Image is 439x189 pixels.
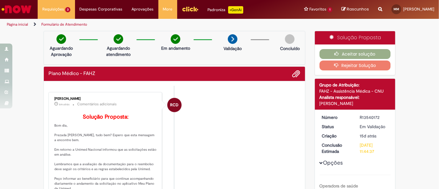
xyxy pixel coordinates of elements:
[280,45,300,52] p: Concluído
[41,22,87,27] a: Formulário de Atendimento
[161,45,190,51] p: Em andamento
[163,6,173,12] span: More
[320,61,391,70] button: Rejeitar Solução
[42,6,64,12] span: Requisições
[403,6,434,12] span: [PERSON_NAME]
[5,19,288,30] ul: Trilhas de página
[315,31,395,44] div: Solução Proposta
[228,6,243,14] p: +GenAi
[317,133,355,139] dt: Criação
[114,34,123,44] img: check-circle-green.png
[171,34,180,44] img: check-circle-green.png
[320,100,391,107] div: [PERSON_NAME]
[77,102,117,107] small: Comentários adicionais
[103,45,133,57] p: Aguardando atendimento
[56,34,66,44] img: check-circle-green.png
[341,6,369,12] a: Rascunhos
[7,22,28,27] a: Página inicial
[360,133,388,139] div: 16/09/2025 14:59:38
[292,70,300,78] button: Adicionar anexos
[132,6,154,12] span: Aprovações
[347,6,369,12] span: Rascunhos
[309,6,326,12] span: Favoritos
[182,4,199,14] img: click_logo_yellow_360x200.png
[54,97,157,101] div: [PERSON_NAME]
[320,49,391,59] button: Aceitar solução
[320,183,358,189] b: Operadora de saúde
[285,34,295,44] img: img-circle-grey.png
[170,98,178,112] span: RCD
[394,7,399,11] span: MM
[320,82,391,88] div: Grupo de Atribuição:
[208,6,243,14] div: Padroniza
[320,88,391,94] div: FAHZ - Assistência Médica - CNU
[167,98,182,112] div: Rodrigo Camilo Dos Santos
[360,114,388,120] div: R13540172
[46,45,76,57] p: Aguardando Aprovação
[224,45,242,52] p: Validação
[83,113,128,120] b: Solução Proposta:
[360,124,388,130] div: Em Validação
[360,142,388,154] div: [DATE] 11:44:37
[59,103,69,106] span: 6m atrás
[360,133,376,139] span: 15d atrás
[360,133,376,139] time: 16/09/2025 14:59:38
[48,71,95,77] h2: Plano Médico - FAHZ Histórico de tíquete
[65,7,70,12] span: 3
[80,6,123,12] span: Despesas Corporativas
[320,94,391,100] div: Analista responsável:
[59,103,69,106] time: 01/10/2025 09:31:18
[228,34,237,44] img: arrow-next.png
[317,114,355,120] dt: Número
[317,142,355,154] dt: Conclusão Estimada
[317,124,355,130] dt: Status
[328,7,332,12] span: 1
[1,3,32,15] img: ServiceNow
